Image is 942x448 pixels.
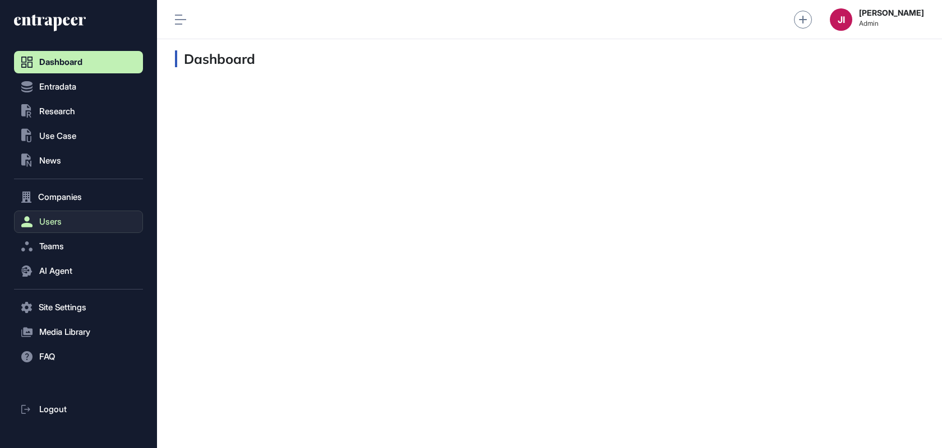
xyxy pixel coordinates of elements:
span: Entradata [39,82,76,91]
span: Admin [859,20,924,27]
span: Dashboard [39,58,82,67]
span: AI Agent [39,267,72,276]
h3: Dashboard [175,50,255,67]
strong: [PERSON_NAME] [859,8,924,17]
span: Media Library [39,328,90,337]
button: JI [830,8,852,31]
span: Logout [39,405,67,414]
span: News [39,156,61,165]
span: Site Settings [39,303,86,312]
button: Research [14,100,143,123]
span: FAQ [39,352,55,361]
button: News [14,150,143,172]
button: Media Library [14,321,143,343]
span: Users [39,217,62,226]
span: Research [39,107,75,116]
button: Entradata [14,76,143,98]
a: Dashboard [14,51,143,73]
button: AI Agent [14,260,143,282]
button: Teams [14,235,143,258]
span: Use Case [39,132,76,141]
button: Companies [14,186,143,208]
span: Teams [39,242,64,251]
button: Use Case [14,125,143,147]
span: Companies [38,193,82,202]
button: Site Settings [14,296,143,319]
button: FAQ [14,346,143,368]
button: Users [14,211,143,233]
a: Logout [14,398,143,421]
